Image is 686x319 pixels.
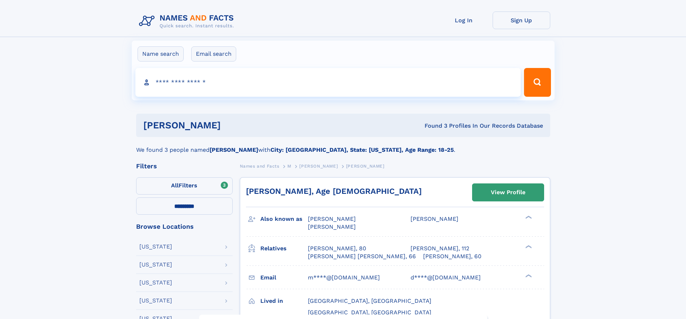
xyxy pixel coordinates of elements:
[136,12,240,31] img: Logo Names and Facts
[493,12,550,29] a: Sign Up
[136,177,233,195] label: Filters
[240,161,279,170] a: Names and Facts
[411,245,469,252] a: [PERSON_NAME], 112
[323,122,543,130] div: Found 3 Profiles In Our Records Database
[143,121,323,130] h1: [PERSON_NAME]
[138,46,184,61] label: Name search
[260,295,308,307] h3: Lived in
[135,68,521,97] input: search input
[423,252,481,260] a: [PERSON_NAME], 60
[246,187,422,196] a: [PERSON_NAME], Age [DEMOGRAPHIC_DATA]
[139,280,172,286] div: [US_STATE]
[524,273,532,278] div: ❯
[308,215,356,222] span: [PERSON_NAME]
[308,223,356,230] span: [PERSON_NAME]
[139,262,172,268] div: [US_STATE]
[171,182,179,189] span: All
[524,68,551,97] button: Search Button
[136,223,233,230] div: Browse Locations
[299,161,338,170] a: [PERSON_NAME]
[346,164,385,169] span: [PERSON_NAME]
[308,297,431,304] span: [GEOGRAPHIC_DATA], [GEOGRAPHIC_DATA]
[524,244,532,249] div: ❯
[287,164,291,169] span: M
[136,137,550,154] div: We found 3 people named with .
[472,184,544,201] a: View Profile
[260,242,308,255] h3: Relatives
[308,245,366,252] a: [PERSON_NAME], 80
[191,46,236,61] label: Email search
[139,244,172,250] div: [US_STATE]
[411,215,458,222] span: [PERSON_NAME]
[210,146,258,153] b: [PERSON_NAME]
[308,309,431,316] span: [GEOGRAPHIC_DATA], [GEOGRAPHIC_DATA]
[491,184,525,201] div: View Profile
[260,272,308,284] h3: Email
[524,215,532,220] div: ❯
[287,161,291,170] a: M
[139,298,172,304] div: [US_STATE]
[299,164,338,169] span: [PERSON_NAME]
[270,146,454,153] b: City: [GEOGRAPHIC_DATA], State: [US_STATE], Age Range: 18-25
[308,252,416,260] a: [PERSON_NAME] [PERSON_NAME], 66
[260,213,308,225] h3: Also known as
[136,163,233,169] div: Filters
[435,12,493,29] a: Log In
